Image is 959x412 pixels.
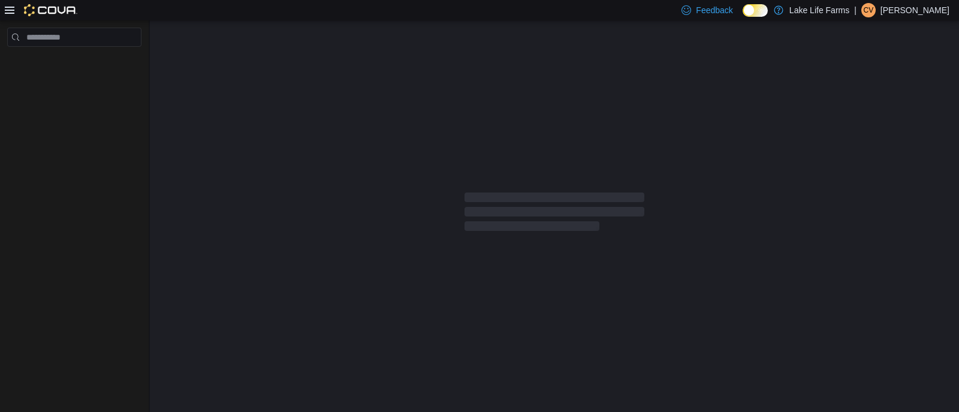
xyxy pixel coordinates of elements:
span: Loading [465,195,644,233]
img: Cova [24,4,77,16]
nav: Complex example [7,49,141,78]
p: Lake Life Farms [789,3,849,17]
p: | [854,3,857,17]
div: carrie vanwormer [861,3,876,17]
span: Feedback [696,4,732,16]
span: cv [864,3,874,17]
p: [PERSON_NAME] [880,3,949,17]
input: Dark Mode [743,4,768,17]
